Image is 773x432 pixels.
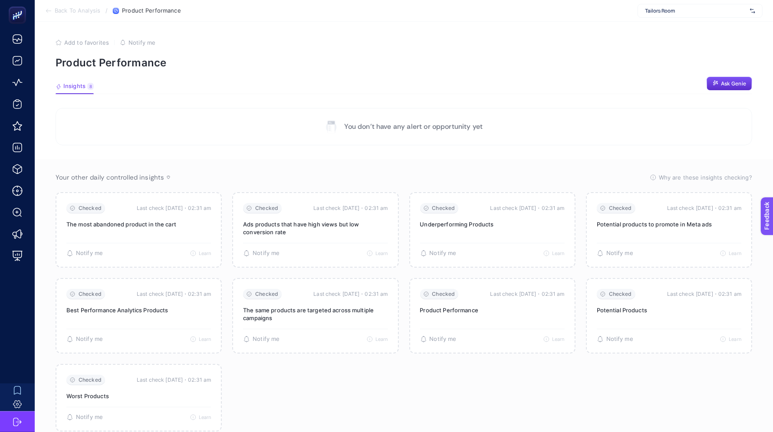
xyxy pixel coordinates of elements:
[432,291,455,298] span: Checked
[430,250,457,257] span: Notify me
[609,205,632,212] span: Checked
[63,83,86,90] span: Insights
[345,121,483,132] p: You don’t have any alert or opportunity yet
[313,290,388,298] time: Last check [DATE]・02:31 am
[66,220,211,228] p: The most abandoned product in the cart
[490,290,565,298] time: Last check [DATE]・02:31 am
[137,290,211,298] time: Last check [DATE]・02:31 am
[5,3,33,10] span: Feedback
[420,306,565,314] p: Product Performance
[375,336,388,342] span: Learn
[420,250,457,257] button: Notify me
[190,414,211,420] button: Learn
[120,39,155,46] button: Notify me
[56,192,752,432] section: Passive Insight Packages
[243,250,280,257] button: Notify me
[79,377,102,383] span: Checked
[137,376,211,384] time: Last check [DATE]・02:31 am
[255,291,278,298] span: Checked
[606,250,633,257] span: Notify me
[720,250,741,256] button: Learn
[255,205,278,212] span: Checked
[199,336,211,342] span: Learn
[609,291,632,298] span: Checked
[729,250,741,256] span: Learn
[645,7,747,14] span: Tailors Room
[64,39,109,46] span: Add to favorites
[729,336,741,342] span: Learn
[76,336,103,343] span: Notify me
[56,173,164,182] span: Your other daily controlled insights
[199,250,211,256] span: Learn
[597,306,741,314] p: Potential Products
[87,83,94,90] div: 8
[606,336,633,343] span: Notify me
[79,291,102,298] span: Checked
[367,250,388,256] button: Learn
[66,392,211,400] p: Worst Products
[552,336,565,342] span: Learn
[56,39,109,46] button: Add to favorites
[430,336,457,343] span: Notify me
[597,336,633,343] button: Notify me
[543,336,565,342] button: Learn
[597,220,741,228] p: Potential products to promote in Meta ads
[243,220,388,236] p: Ads products that have high views but low conversion rate
[420,220,565,228] p: Underperforming Products
[659,173,752,182] span: Why are these insights checking?
[56,56,752,69] p: Product Performance
[79,205,102,212] span: Checked
[243,306,388,322] p: The same products are targeted across multiple campaigns
[122,7,181,14] span: Product Performance
[367,336,388,342] button: Learn
[721,80,746,87] span: Ask Genie
[76,414,103,421] span: Notify me
[720,336,741,342] button: Learn
[253,336,280,343] span: Notify me
[76,250,103,257] span: Notify me
[66,250,103,257] button: Notify me
[552,250,565,256] span: Learn
[667,204,741,213] time: Last check [DATE]・02:31 am
[597,250,633,257] button: Notify me
[543,250,565,256] button: Learn
[707,77,752,91] button: Ask Genie
[253,250,280,257] span: Notify me
[128,39,155,46] span: Notify me
[432,205,455,212] span: Checked
[420,336,457,343] button: Notify me
[375,250,388,256] span: Learn
[190,250,211,256] button: Learn
[750,7,755,15] img: svg%3e
[199,414,211,420] span: Learn
[55,7,100,14] span: Back To Analysis
[66,336,103,343] button: Notify me
[243,336,280,343] button: Notify me
[313,204,388,213] time: Last check [DATE]・02:31 am
[190,336,211,342] button: Learn
[66,306,211,314] p: Best Performance Analytics Products
[667,290,741,298] time: Last check [DATE]・02:31 am
[137,204,211,213] time: Last check [DATE]・02:31 am
[490,204,565,213] time: Last check [DATE]・02:31 am
[66,414,103,421] button: Notify me
[105,7,108,14] span: /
